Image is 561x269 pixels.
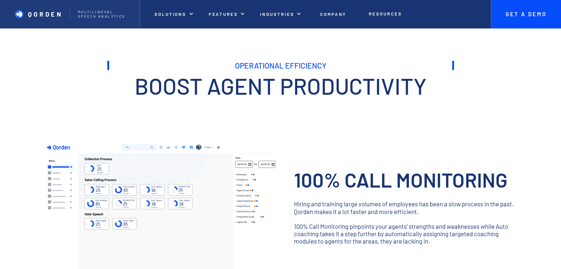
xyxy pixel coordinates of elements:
[294,215,520,223] p: ‍
[260,11,294,17] p: Industries
[369,11,402,16] p: Resources
[294,169,520,191] h3: 100% Call monitoring
[107,74,454,98] h2: Boost agent productivity
[294,208,520,215] p: Qorden makes it a lot faster and more efficient.
[320,11,347,17] p: Company
[294,191,520,200] p: ‍
[155,11,186,17] p: Solutions
[294,223,520,245] p: 100% Call Monitoring pinpoints your agents’ strengths and weaknesses while Auto coaching takes it...
[28,10,63,18] p: QORDEN
[78,10,132,19] p: Multilingual Speech analytics
[107,98,454,106] p: ‍
[498,11,554,18] p: Get A Demo
[209,11,238,17] p: Features
[107,61,454,70] h1: Operational Efficiency
[294,200,520,207] p: Hiring and training large volumes of employees has been a slow process in the past.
